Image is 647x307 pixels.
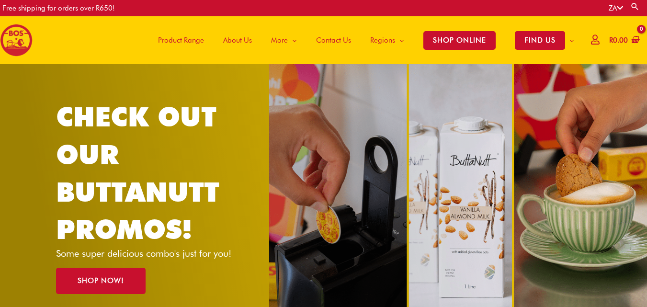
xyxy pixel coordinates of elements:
[609,36,613,45] span: R
[414,16,505,64] a: SHOP ONLINE
[607,30,640,51] a: View Shopping Cart, empty
[78,277,124,284] span: SHOP NOW!
[609,4,623,12] a: ZA
[370,26,395,55] span: Regions
[423,31,496,50] span: SHOP ONLINE
[630,2,640,11] a: Search button
[361,16,414,64] a: Regions
[261,16,306,64] a: More
[515,31,565,50] span: FIND US
[56,268,146,294] a: SHOP NOW!
[158,26,204,55] span: Product Range
[141,16,584,64] nav: Site Navigation
[56,101,219,245] a: CHECK OUT OUR BUTTANUTT PROMOS!
[271,26,288,55] span: More
[306,16,361,64] a: Contact Us
[214,16,261,64] a: About Us
[316,26,351,55] span: Contact Us
[609,36,628,45] bdi: 0.00
[56,249,248,258] p: Some super delicious combo's just for you!
[223,26,252,55] span: About Us
[148,16,214,64] a: Product Range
